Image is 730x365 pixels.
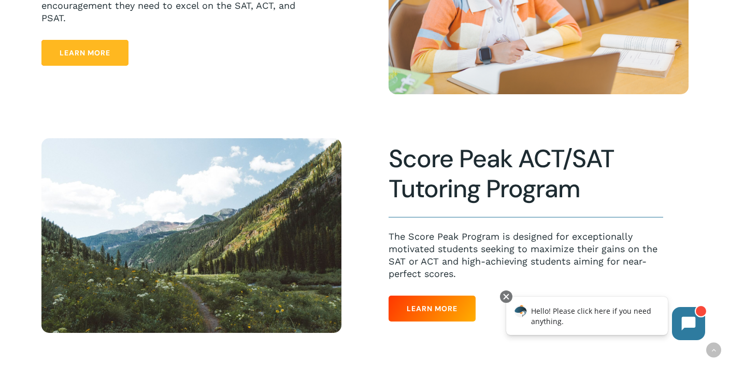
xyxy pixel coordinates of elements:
[389,230,663,280] p: The Score Peak Program is designed for exceptionally motivated students seeking to maximize their...
[407,303,457,314] span: Learn More
[41,138,341,333] img: holly mandarich 4VgatlFyUpQ unsplash 1
[41,40,128,66] a: Learn More
[389,144,663,204] h2: Score Peak ACT/SAT Tutoring Program
[389,296,476,322] a: Learn More
[60,48,110,58] span: Learn More
[495,288,715,351] iframe: Chatbot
